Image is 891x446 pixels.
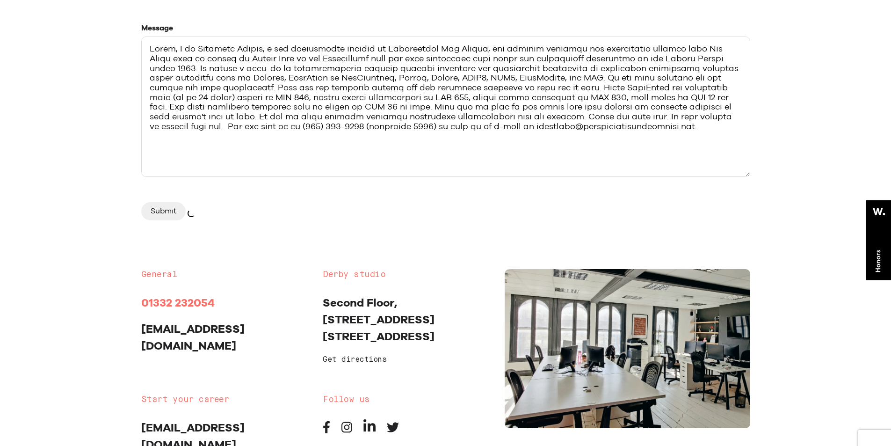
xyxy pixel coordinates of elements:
[323,294,491,345] p: Second Floor, [STREET_ADDRESS] [STREET_ADDRESS]
[323,426,330,435] a: Facebook
[141,394,309,405] h2: Start your career
[141,23,173,33] label: Message
[341,426,352,435] a: Instagram
[363,426,376,435] a: Linkedin
[141,296,215,309] a: 01332 232054
[141,269,309,280] h2: General
[141,202,186,220] input: Submit
[323,269,491,280] h2: Derby studio
[505,269,750,428] img: Our office
[323,394,491,405] h2: Follow us
[387,426,399,435] a: Twitter
[141,322,245,352] a: [EMAIL_ADDRESS][DOMAIN_NAME]
[323,356,386,364] a: Get directions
